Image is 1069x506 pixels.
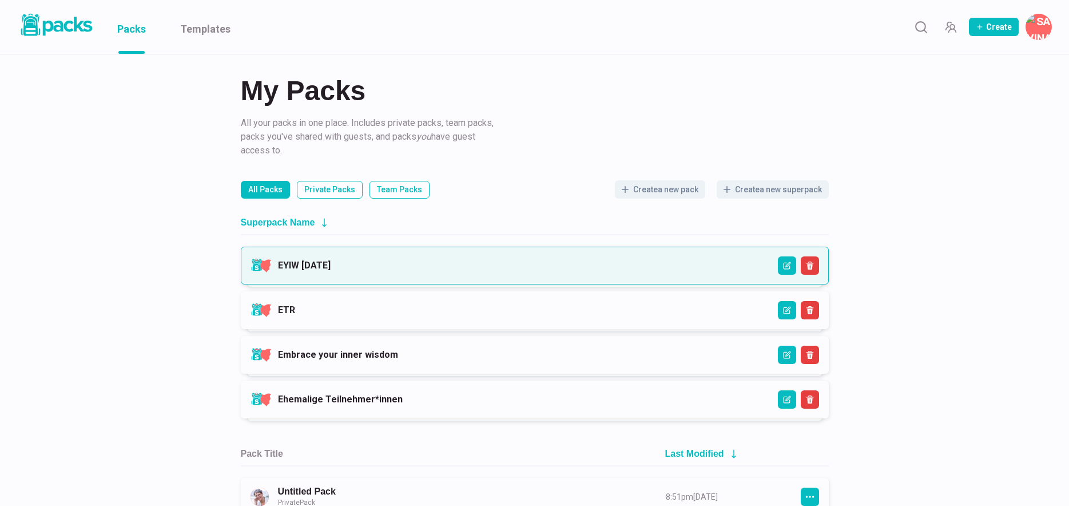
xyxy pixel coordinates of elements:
[416,131,431,142] i: you
[939,15,962,38] button: Manage Team Invites
[778,301,796,319] button: Edit
[17,11,94,42] a: Packs logo
[241,77,829,105] h2: My Packs
[248,184,283,196] p: All Packs
[1026,14,1052,40] button: Savina Tilmann
[909,15,932,38] button: Search
[377,184,422,196] p: Team Packs
[17,11,94,38] img: Packs logo
[801,346,819,364] button: Delete Superpack
[615,180,705,199] button: Createa new pack
[801,390,819,409] button: Delete Superpack
[801,256,819,275] button: Delete Superpack
[969,18,1019,36] button: Create Pack
[241,448,283,459] h2: Pack Title
[778,256,796,275] button: Edit
[304,184,355,196] p: Private Packs
[241,116,498,157] p: All your packs in one place. Includes private packs, team packs, packs you've shared with guests,...
[241,217,315,228] h2: Superpack Name
[778,346,796,364] button: Edit
[778,390,796,409] button: Edit
[665,448,724,459] h2: Last Modified
[717,180,829,199] button: Createa new superpack
[801,301,819,319] button: Delete Superpack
